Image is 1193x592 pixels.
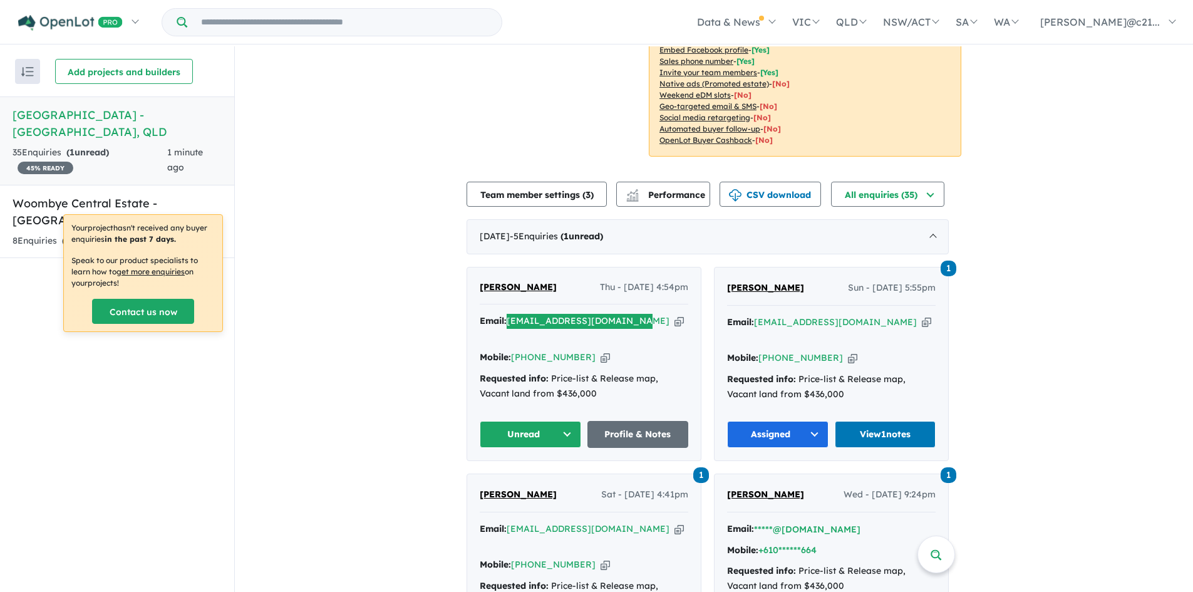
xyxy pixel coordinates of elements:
[727,352,758,363] strong: Mobile:
[659,68,757,77] u: Invite your team members
[480,421,581,448] button: Unread
[601,351,610,364] button: Copy
[674,522,684,536] button: Copy
[62,235,105,246] strong: ( unread)
[659,90,731,100] u: Weekend eDM slots
[13,195,222,229] h5: Woombye Central Estate - [GEOGRAPHIC_DATA] , QLD
[507,523,669,534] a: [EMAIL_ADDRESS][DOMAIN_NAME]
[480,487,557,502] a: [PERSON_NAME]
[754,316,917,328] a: [EMAIL_ADDRESS][DOMAIN_NAME]
[190,9,499,36] input: Try estate name, suburb, builder or developer
[21,67,34,76] img: sort.svg
[480,281,557,293] span: [PERSON_NAME]
[727,281,804,296] a: [PERSON_NAME]
[601,558,610,571] button: Copy
[480,373,549,384] strong: Requested info:
[727,316,754,328] strong: Email:
[659,135,752,145] u: OpenLot Buyer Cashback
[727,282,804,293] span: [PERSON_NAME]
[55,59,193,84] button: Add projects and builders
[941,259,956,276] a: 1
[560,231,603,242] strong: ( unread)
[467,219,949,254] div: [DATE]
[480,351,511,363] strong: Mobile:
[659,45,748,55] u: Embed Facebook profile
[480,580,549,591] strong: Requested info:
[480,371,688,402] div: Price-list & Release map, Vacant land from $436,000
[720,182,821,207] button: CSV download
[627,189,638,196] img: line-chart.svg
[751,45,770,55] span: [ Yes ]
[659,124,760,133] u: Automated buyer follow-up
[727,565,796,576] strong: Requested info:
[564,231,569,242] span: 1
[727,373,796,385] strong: Requested info:
[844,487,936,502] span: Wed - [DATE] 9:24pm
[480,489,557,500] span: [PERSON_NAME]
[941,467,956,483] span: 1
[831,182,944,207] button: All enquiries (35)
[941,466,956,483] a: 1
[480,559,511,570] strong: Mobile:
[659,56,733,66] u: Sales phone number
[848,351,857,365] button: Copy
[772,79,790,88] span: [No]
[587,421,689,448] a: Profile & Notes
[763,124,781,133] span: [No]
[13,234,165,249] div: 8 Enquir ies
[70,147,75,158] span: 1
[66,147,109,158] strong: ( unread)
[586,189,591,200] span: 3
[71,222,215,245] p: Your project hasn't received any buyer enquiries
[511,559,596,570] a: [PHONE_NUMBER]
[922,316,931,329] button: Copy
[753,113,771,122] span: [No]
[755,135,773,145] span: [No]
[729,189,741,202] img: download icon
[510,231,603,242] span: - 5 Enquir ies
[167,147,203,173] span: 1 minute ago
[760,68,778,77] span: [ Yes ]
[601,487,688,502] span: Sat - [DATE] 4:41pm
[480,280,557,295] a: [PERSON_NAME]
[835,421,936,448] a: View1notes
[92,299,194,324] a: Contact us now
[480,315,507,326] strong: Email:
[659,101,757,111] u: Geo-targeted email & SMS
[674,314,684,328] button: Copy
[659,79,769,88] u: Native ads (Promoted estate)
[105,234,176,244] b: in the past 7 days.
[480,523,507,534] strong: Email:
[628,189,705,200] span: Performance
[13,145,167,175] div: 35 Enquir ies
[727,487,804,502] a: [PERSON_NAME]
[616,182,710,207] button: Performance
[71,255,215,289] p: Speak to our product specialists to learn how to on your projects !
[13,106,222,140] h5: [GEOGRAPHIC_DATA] - [GEOGRAPHIC_DATA] , QLD
[941,261,956,276] span: 1
[18,15,123,31] img: Openlot PRO Logo White
[600,280,688,295] span: Thu - [DATE] 4:54pm
[727,544,758,556] strong: Mobile:
[758,352,843,363] a: [PHONE_NUMBER]
[727,489,804,500] span: [PERSON_NAME]
[734,90,751,100] span: [No]
[848,281,936,296] span: Sun - [DATE] 5:55pm
[727,523,754,534] strong: Email:
[511,351,596,363] a: [PHONE_NUMBER]
[507,315,669,326] a: [EMAIL_ADDRESS][DOMAIN_NAME]
[116,267,185,276] u: get more enquiries
[727,421,829,448] button: Assigned
[760,101,777,111] span: [No]
[659,113,750,122] u: Social media retargeting
[1040,16,1160,28] span: [PERSON_NAME]@c21...
[693,466,709,483] a: 1
[736,56,755,66] span: [ Yes ]
[626,193,639,201] img: bar-chart.svg
[18,162,73,174] span: 45 % READY
[467,182,607,207] button: Team member settings (3)
[727,372,936,402] div: Price-list & Release map, Vacant land from $436,000
[693,467,709,483] span: 1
